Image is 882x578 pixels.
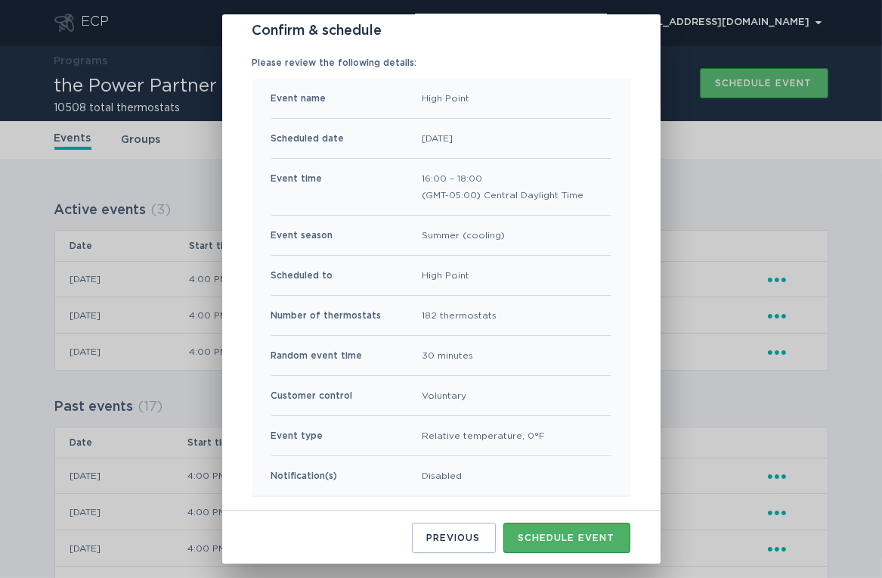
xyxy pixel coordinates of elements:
div: Scheduled date [271,130,345,147]
div: Event type [271,427,323,444]
div: Random event time [271,347,363,364]
div: Event time [271,170,323,204]
div: 182 thermostats [422,307,497,324]
button: Previous [412,523,496,553]
div: Disabled [422,468,463,484]
div: Event season [271,227,333,244]
div: Please review the following details: [252,54,630,71]
div: 30 minutes [422,347,474,364]
div: Scheduled to [271,267,333,284]
div: Schedule event [518,533,615,542]
button: Schedule event [503,523,630,553]
div: Previous [427,533,481,542]
div: Notification(s) [271,468,338,484]
p: Confirm & schedule [252,23,630,39]
div: Voluntary [422,387,467,404]
div: High Point [422,267,470,284]
span: 16:00 – 18:00 [422,170,584,187]
div: Customer control [271,387,353,404]
div: [DATE] [422,130,453,147]
div: Event name [271,90,326,107]
div: Relative temperature, 0°F [422,427,546,444]
div: Number of thermostats [271,307,382,324]
div: Form to create an event [222,14,661,564]
span: (GMT-05:00) Central Daylight Time [422,187,584,204]
div: High Point [422,90,470,107]
div: Summer (cooling) [422,227,506,244]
